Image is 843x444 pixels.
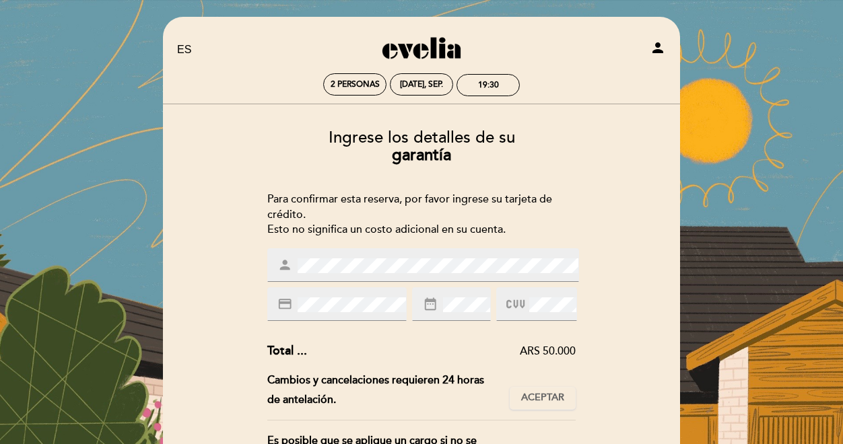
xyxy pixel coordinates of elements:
[267,371,510,410] div: Cambios y cancelaciones requieren 24 horas de antelación.
[329,128,515,147] span: Ingrese los detalles de su
[510,387,576,410] button: Aceptar
[400,79,443,89] div: [DATE], sep.
[521,391,564,405] span: Aceptar
[267,343,307,358] span: Total ...
[277,297,292,311] i: credit_card
[423,297,438,311] i: date_range
[331,79,380,89] span: 2 personas
[392,145,451,165] b: garantía
[277,258,292,272] i: person
[337,32,506,69] a: Evelia
[307,344,576,359] div: ARS 50.000
[650,40,666,56] i: person
[267,192,576,238] div: Para confirmar esta reserva, por favor ingrese su tarjeta de crédito. Esto no significa un costo ...
[650,40,666,61] button: person
[478,80,499,90] div: 19:30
